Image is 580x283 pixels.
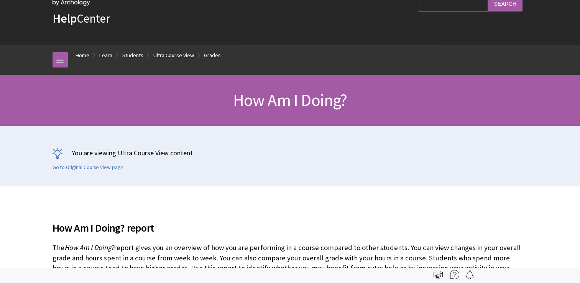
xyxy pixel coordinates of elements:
h2: How Am I Doing? report [53,211,528,236]
p: You are viewing Ultra Course View content [53,148,528,158]
a: Grades [204,51,221,60]
a: HelpCenter [53,11,110,26]
img: More help [450,270,459,279]
a: Learn [99,51,112,60]
span: How Am I Doing? [64,243,114,252]
a: Go to Original Course View page. [53,164,125,171]
a: Home [76,51,89,60]
img: Follow this page [465,270,474,279]
span: How Am I Doing? [233,89,347,110]
img: Print [434,270,443,279]
strong: Help [53,11,77,26]
a: Students [122,51,143,60]
a: Ultra Course View [153,51,194,60]
p: The report gives you an overview of how you are performing in a course compared to other students... [53,243,528,283]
